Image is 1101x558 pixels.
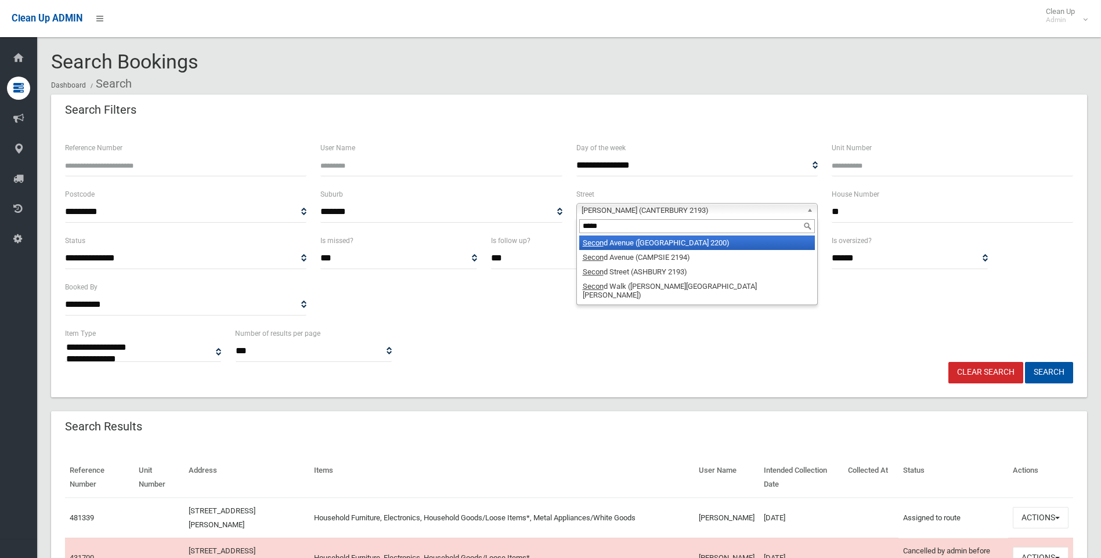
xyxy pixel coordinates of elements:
[582,204,802,218] span: [PERSON_NAME] (CANTERBURY 2193)
[759,458,843,498] th: Intended Collection Date
[832,142,872,154] label: Unit Number
[579,250,815,264] li: d Avenue (CAMPSIE 2194)
[579,235,815,250] li: d Avenue ([GEOGRAPHIC_DATA] 2200)
[576,142,626,154] label: Day of the week
[1008,458,1073,498] th: Actions
[88,73,132,95] li: Search
[320,234,353,247] label: Is missed?
[184,458,309,498] th: Address
[583,238,604,247] em: Secon
[491,234,530,247] label: Is follow up?
[694,498,759,538] td: [PERSON_NAME]
[65,327,96,340] label: Item Type
[51,99,150,121] header: Search Filters
[65,458,134,498] th: Reference Number
[579,279,815,302] li: d Walk ([PERSON_NAME][GEOGRAPHIC_DATA][PERSON_NAME])
[189,506,255,529] a: [STREET_ADDRESS][PERSON_NAME]
[843,458,898,498] th: Collected At
[576,188,594,201] label: Street
[583,253,604,262] em: Secon
[309,498,695,538] td: Household Furniture, Electronics, Household Goods/Loose Items*, Metal Appliances/White Goods
[309,458,695,498] th: Items
[583,267,604,276] em: Secon
[898,498,1008,538] td: Assigned to route
[320,142,355,154] label: User Name
[65,142,122,154] label: Reference Number
[1046,16,1075,24] small: Admin
[51,81,86,89] a: Dashboard
[65,188,95,201] label: Postcode
[235,327,320,340] label: Number of results per page
[51,50,198,73] span: Search Bookings
[65,234,85,247] label: Status
[898,458,1008,498] th: Status
[51,415,156,438] header: Search Results
[832,234,872,247] label: Is oversized?
[1040,7,1086,24] span: Clean Up
[65,281,98,294] label: Booked By
[583,282,604,291] em: Secon
[694,458,759,498] th: User Name
[1013,507,1068,528] button: Actions
[1025,362,1073,383] button: Search
[832,188,879,201] label: House Number
[579,264,815,279] li: d Street (ASHBURY 2193)
[70,513,94,522] a: 481339
[320,188,343,201] label: Suburb
[12,13,82,24] span: Clean Up ADMIN
[134,458,183,498] th: Unit Number
[948,362,1023,383] a: Clear Search
[759,498,843,538] td: [DATE]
